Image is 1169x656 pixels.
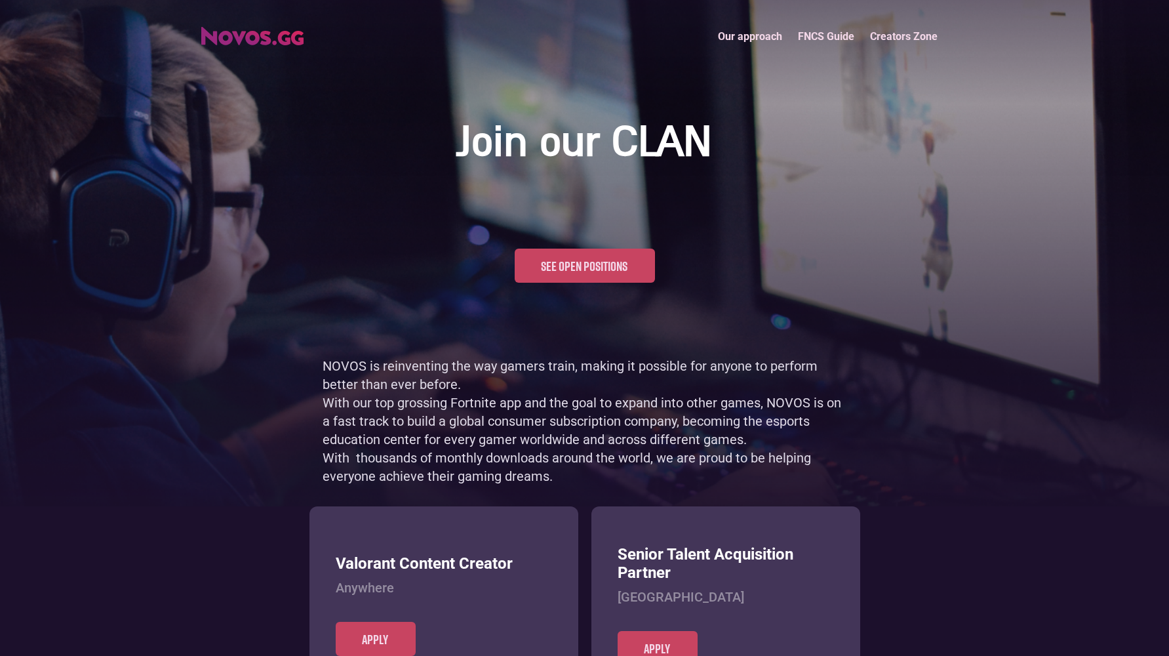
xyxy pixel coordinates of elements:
a: Our approach [710,22,790,51]
a: Senior Talent Acquisition Partner[GEOGRAPHIC_DATA] [618,545,834,632]
a: Creators Zone [862,22,945,51]
a: Valorant Content CreatorAnywhere [336,554,552,622]
a: Apply [336,622,416,656]
h3: Senior Talent Acquisition Partner [618,545,834,583]
h4: [GEOGRAPHIC_DATA] [618,589,834,605]
h4: Anywhere [336,580,552,596]
h3: Valorant Content Creator [336,554,552,573]
a: See open positions [515,249,655,283]
a: FNCS Guide [790,22,862,51]
h1: Join our CLAN [458,118,712,170]
p: NOVOS is reinventing the way gamers train, making it possible for anyone to perform better than e... [323,357,847,485]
